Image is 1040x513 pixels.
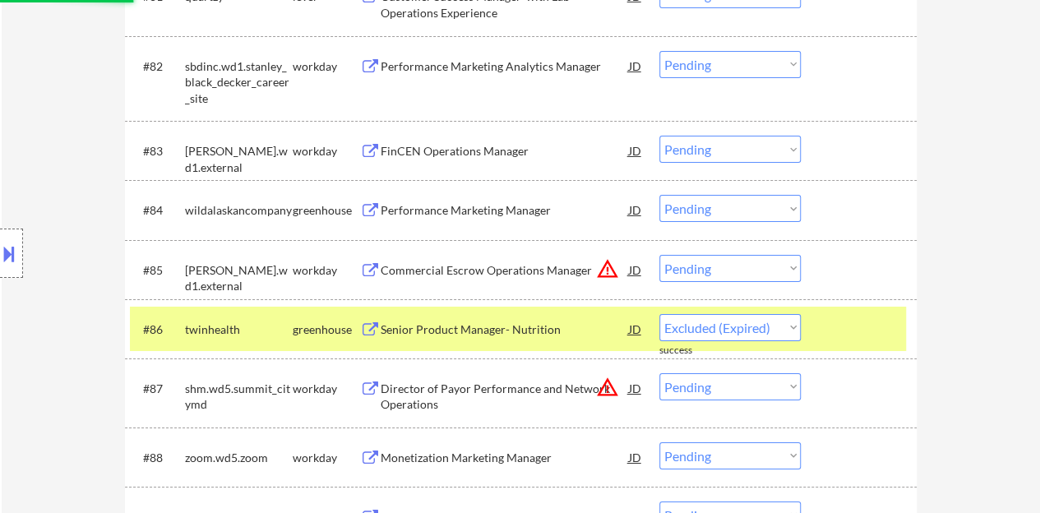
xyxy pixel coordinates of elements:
button: warning_amber [596,257,619,280]
div: JD [627,442,644,472]
div: success [659,344,725,358]
div: workday [293,143,360,159]
div: greenhouse [293,321,360,338]
div: workday [293,58,360,75]
div: #88 [143,450,172,466]
div: JD [627,255,644,284]
div: workday [293,450,360,466]
div: #82 [143,58,172,75]
div: JD [627,314,644,344]
div: Monetization Marketing Manager [381,450,629,466]
div: JD [627,51,644,81]
button: warning_amber [596,376,619,399]
div: Senior Product Manager- Nutrition [381,321,629,338]
div: Director of Payor Performance and Network Operations [381,381,629,413]
div: workday [293,262,360,279]
div: JD [627,195,644,224]
div: greenhouse [293,202,360,219]
div: workday [293,381,360,397]
div: FinCEN Operations Manager [381,143,629,159]
div: sbdinc.wd1.stanley_black_decker_career_site [185,58,293,107]
div: Performance Marketing Analytics Manager [381,58,629,75]
div: JD [627,373,644,403]
div: zoom.wd5.zoom [185,450,293,466]
div: Performance Marketing Manager [381,202,629,219]
div: JD [627,136,644,165]
div: Commercial Escrow Operations Manager [381,262,629,279]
